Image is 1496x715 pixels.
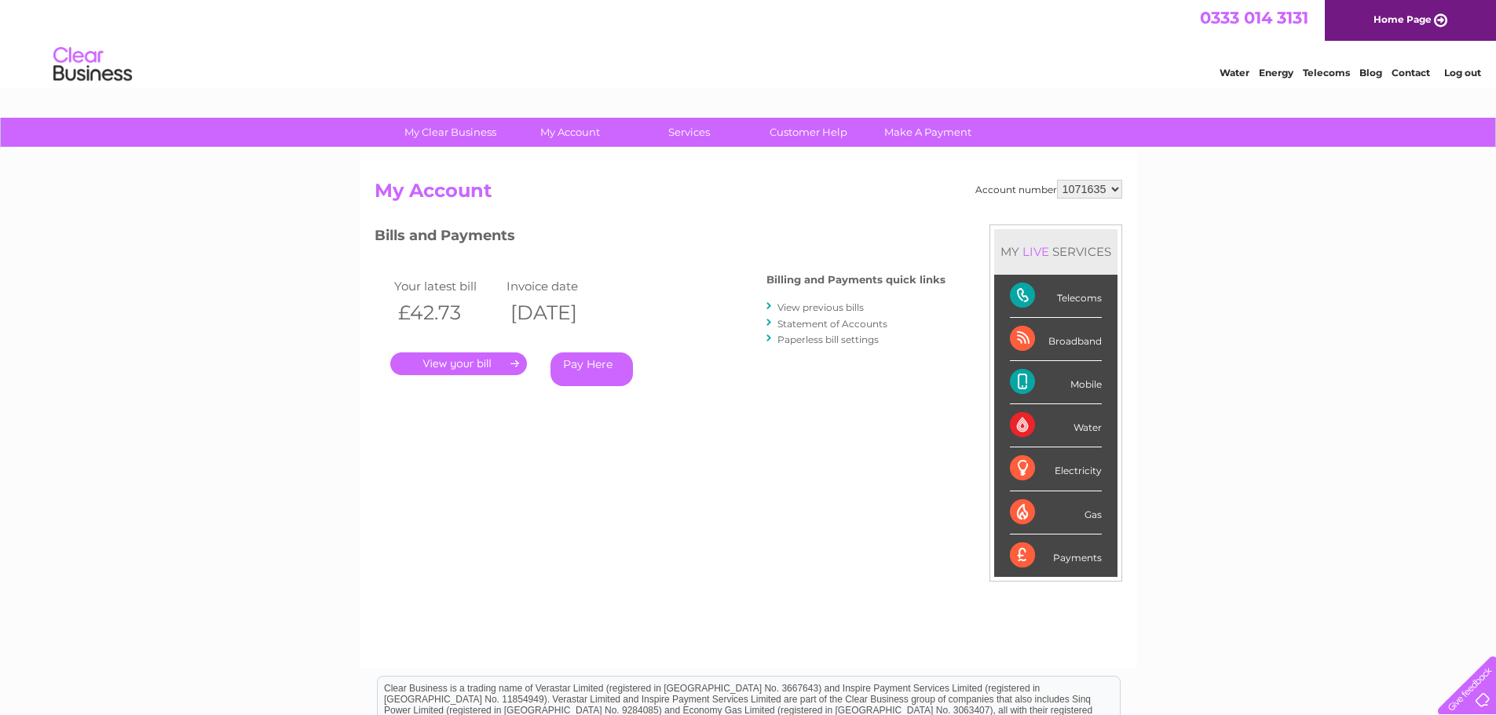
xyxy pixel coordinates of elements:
[1303,67,1350,78] a: Telecoms
[994,229,1117,274] div: MY SERVICES
[386,118,515,147] a: My Clear Business
[744,118,873,147] a: Customer Help
[503,297,616,329] th: [DATE]
[390,352,527,375] a: .
[1359,67,1382,78] a: Blog
[777,334,879,345] a: Paperless bill settings
[53,41,133,89] img: logo.png
[1010,318,1102,361] div: Broadband
[505,118,635,147] a: My Account
[624,118,754,147] a: Services
[1444,67,1481,78] a: Log out
[1010,534,1102,577] div: Payments
[975,180,1122,199] div: Account number
[1220,67,1249,78] a: Water
[1010,361,1102,404] div: Mobile
[1019,244,1052,259] div: LIVE
[1010,275,1102,318] div: Telecoms
[766,274,946,286] h4: Billing and Payments quick links
[378,9,1120,76] div: Clear Business is a trading name of Verastar Limited (registered in [GEOGRAPHIC_DATA] No. 3667643...
[777,301,864,313] a: View previous bills
[390,275,503,297] td: Your latest bill
[1259,67,1293,78] a: Energy
[1392,67,1430,78] a: Contact
[375,224,946,252] h3: Bills and Payments
[1010,447,1102,491] div: Electricity
[863,118,993,147] a: Make A Payment
[777,318,887,330] a: Statement of Accounts
[375,180,1122,210] h2: My Account
[1200,8,1308,27] a: 0333 014 3131
[550,352,633,386] a: Pay Here
[503,275,616,297] td: Invoice date
[1010,404,1102,447] div: Water
[390,297,503,329] th: £42.73
[1010,491,1102,534] div: Gas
